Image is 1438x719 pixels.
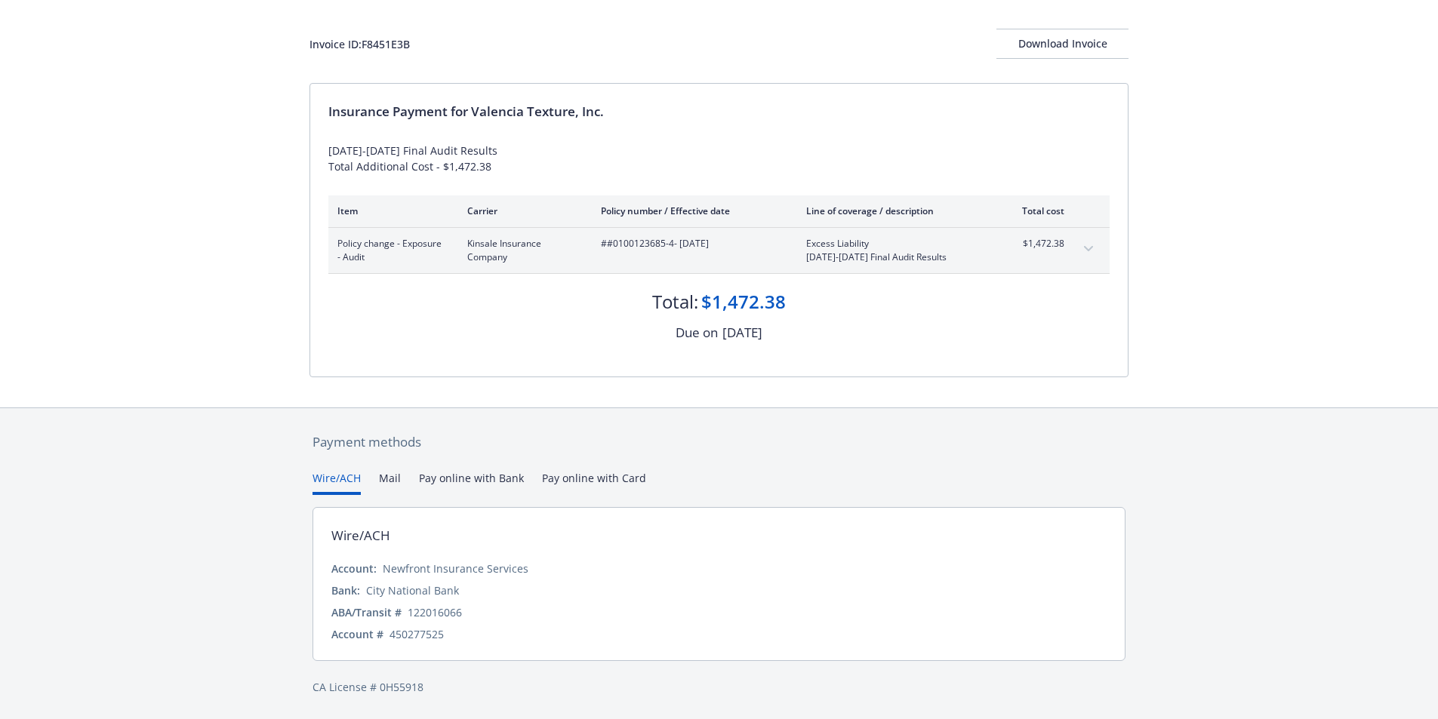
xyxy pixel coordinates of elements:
[467,204,577,217] div: Carrier
[313,432,1125,452] div: Payment methods
[1008,204,1064,217] div: Total cost
[331,582,360,598] div: Bank:
[467,237,577,264] span: Kinsale Insurance Company
[1076,237,1101,261] button: expand content
[996,29,1129,58] div: Download Invoice
[722,323,762,343] div: [DATE]
[328,102,1110,121] div: Insurance Payment for Valencia Texture, Inc.
[1008,237,1064,250] span: $1,472.38
[331,626,383,642] div: Account #
[601,237,782,250] span: ##0100123685-4 - [DATE]
[337,204,443,217] div: Item
[542,470,646,495] button: Pay online with Card
[652,289,698,315] div: Total:
[337,237,443,264] span: Policy change - Exposure - Audit
[328,228,1110,273] div: Policy change - Exposure - AuditKinsale Insurance Company##0100123685-4- [DATE]Excess Liability[D...
[419,470,524,495] button: Pay online with Bank
[601,204,782,217] div: Policy number / Effective date
[806,250,984,264] span: [DATE]-[DATE] Final Audit Results
[331,604,402,620] div: ABA/Transit #
[408,604,462,620] div: 122016066
[313,679,1125,695] div: CA License # 0H55918
[313,470,361,495] button: Wire/ACH
[676,323,718,343] div: Due on
[806,204,984,217] div: Line of coverage / description
[996,29,1129,59] button: Download Invoice
[366,582,459,598] div: City National Bank
[379,470,401,495] button: Mail
[806,237,984,264] span: Excess Liability[DATE]-[DATE] Final Audit Results
[806,237,984,250] span: Excess Liability
[383,561,528,576] div: Newfront Insurance Services
[331,561,377,576] div: Account:
[390,626,444,642] div: 450277525
[309,36,410,52] div: Invoice ID: F8451E3B
[328,143,1110,174] div: [DATE]-[DATE] Final Audit Results Total Additional Cost - $1,472.38
[331,526,390,545] div: Wire/ACH
[701,289,786,315] div: $1,472.38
